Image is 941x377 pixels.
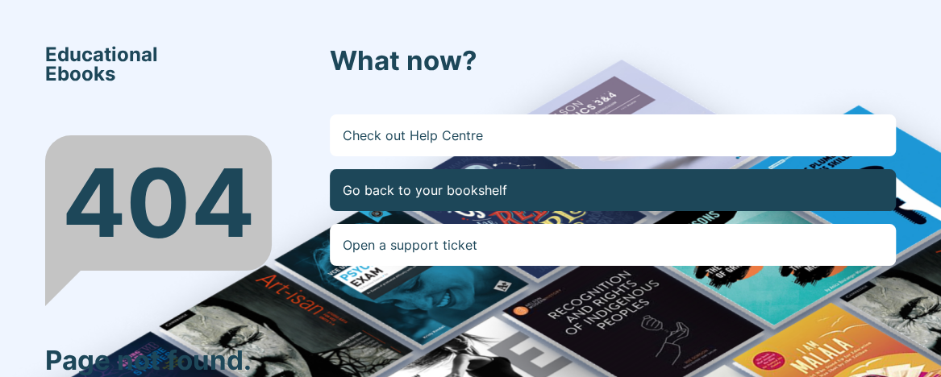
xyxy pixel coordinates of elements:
h3: Page not found. [45,345,272,377]
a: Open a support ticket [330,224,897,266]
span: Educational Ebooks [45,45,158,84]
h3: What now? [330,45,897,77]
div: 404 [45,135,272,271]
a: Check out Help Centre [330,114,897,156]
a: Go back to your bookshelf [330,169,897,211]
